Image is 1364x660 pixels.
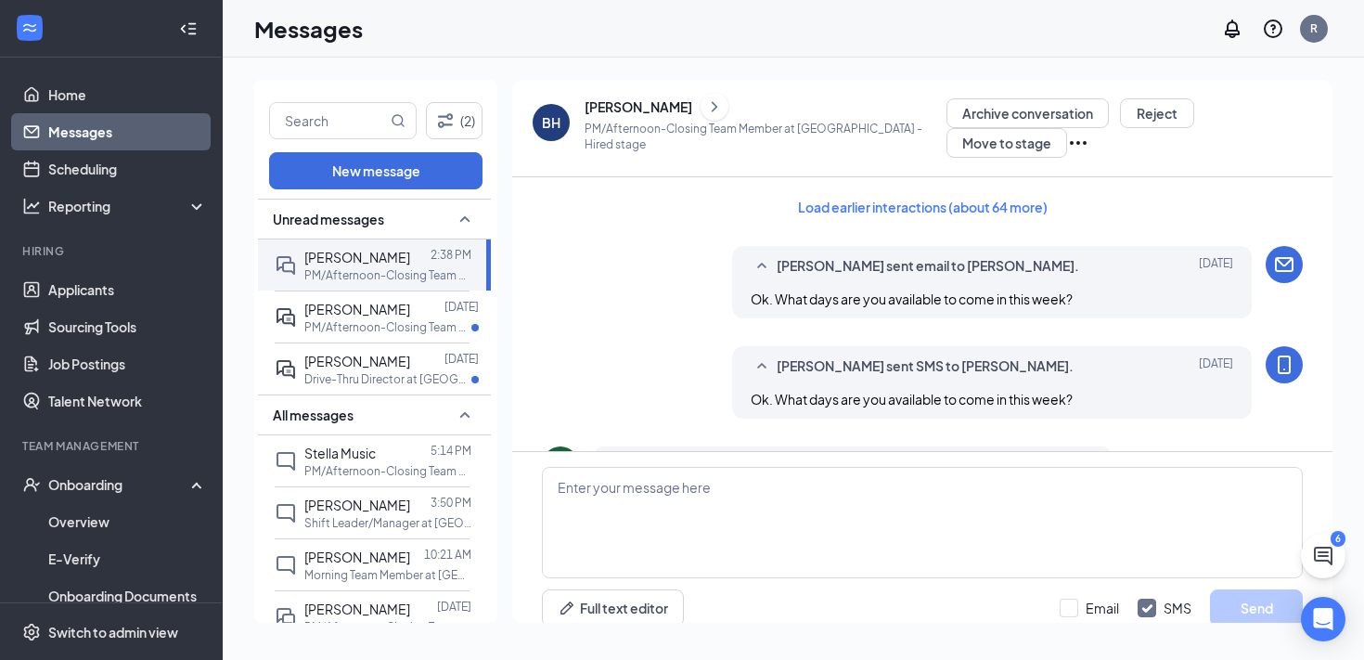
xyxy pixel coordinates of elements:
svg: SmallChevronUp [454,404,476,426]
svg: SmallChevronUp [751,255,773,278]
svg: UserCheck [22,475,41,494]
p: 5:14 PM [431,443,471,459]
p: [DATE] [444,351,479,367]
button: Load earlier interactions (about 64 more) [782,192,1063,222]
input: Search [270,103,387,138]
a: Home [48,76,207,113]
svg: Filter [434,110,457,132]
svg: SmallChevronUp [454,208,476,230]
p: [DATE] [444,299,479,315]
span: [DATE] [1199,255,1233,278]
span: Unread messages [273,210,384,228]
button: New message [269,152,483,189]
svg: ChatActive [1312,545,1334,567]
svg: Ellipses [1067,132,1089,154]
p: PM/Afternoon-Closing Team Member at [GEOGRAPHIC_DATA] [304,619,471,635]
span: [PERSON_NAME] [304,301,410,317]
button: ChevronRight [701,93,728,121]
a: Onboarding Documents [48,577,207,615]
div: Open Intercom Messenger [1301,597,1345,641]
svg: Email [1273,253,1295,276]
a: Talent Network [48,382,207,420]
span: Stella Music [304,445,376,461]
button: Send [1210,589,1303,627]
button: Move to stage [946,128,1067,158]
div: Onboarding [48,475,191,494]
p: PM/Afternoon-Closing Team Member at [GEOGRAPHIC_DATA] [304,267,471,283]
button: Archive conversation [946,98,1109,128]
div: R [1310,20,1318,36]
button: ChatActive [1301,534,1345,578]
p: 10:21 AM [424,547,471,563]
span: Ok. What days are you available to come in this week? [751,291,1073,307]
div: Team Management [22,438,203,454]
a: E-Verify [48,540,207,577]
div: 6 [1331,531,1345,547]
div: Hiring [22,243,203,259]
span: Ok. What days are you available to come in this week? [751,391,1073,408]
p: PM/Afternoon-Closing Team Member at [GEOGRAPHIC_DATA] [304,463,471,479]
span: [PERSON_NAME] [304,249,410,265]
svg: Settings [22,623,41,641]
svg: ChevronRight [705,96,724,118]
p: Morning Team Member at [GEOGRAPHIC_DATA] [304,567,471,583]
button: Reject [1120,98,1194,128]
svg: MobileSms [1273,354,1295,376]
div: Reporting [48,197,208,215]
span: [DATE] [1199,356,1233,378]
div: [PERSON_NAME] [585,97,692,116]
span: [PERSON_NAME] [304,353,410,369]
svg: ChatInactive [275,450,297,472]
svg: DoubleChat [275,254,297,277]
span: [PERSON_NAME] [304,601,410,617]
span: All messages [273,406,354,424]
a: Job Postings [48,345,207,382]
a: Applicants [48,271,207,308]
p: [DATE] [437,599,471,615]
button: Filter (2) [426,102,483,139]
span: [PERSON_NAME] [304,549,410,565]
a: Overview [48,503,207,540]
svg: ActiveDoubleChat [275,306,297,329]
p: 3:50 PM [431,495,471,511]
div: Switch to admin view [48,623,178,641]
svg: Collapse [179,19,198,38]
h1: Messages [254,13,363,45]
button: Full text editorPen [542,589,684,627]
svg: ActiveDoubleChat [275,358,297,381]
p: PM/Afternoon-Closing Team Member at [GEOGRAPHIC_DATA] [304,319,471,335]
svg: WorkstreamLogo [20,19,39,37]
svg: Pen [558,599,576,617]
span: [PERSON_NAME] [304,497,410,513]
svg: Notifications [1221,18,1243,40]
div: BH [542,113,560,132]
span: [PERSON_NAME] sent email to [PERSON_NAME]. [777,255,1079,278]
svg: SmallChevronUp [751,356,773,378]
p: PM/Afternoon-Closing Team Member at [GEOGRAPHIC_DATA] - Hired stage [585,121,946,152]
a: Messages [48,113,207,150]
a: Sourcing Tools [48,308,207,345]
svg: Analysis [22,197,41,215]
svg: ChatInactive [275,554,297,576]
svg: QuestionInfo [1262,18,1284,40]
p: 2:38 PM [431,247,471,263]
svg: DoubleChat [275,606,297,628]
a: Scheduling [48,150,207,188]
span: [PERSON_NAME] sent SMS to [PERSON_NAME]. [777,356,1074,378]
p: Drive-Thru Director at [GEOGRAPHIC_DATA] [304,371,471,387]
svg: MagnifyingGlass [391,113,405,128]
svg: ChatInactive [275,502,297,524]
p: Shift Leader/Manager at [GEOGRAPHIC_DATA] [304,515,471,531]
